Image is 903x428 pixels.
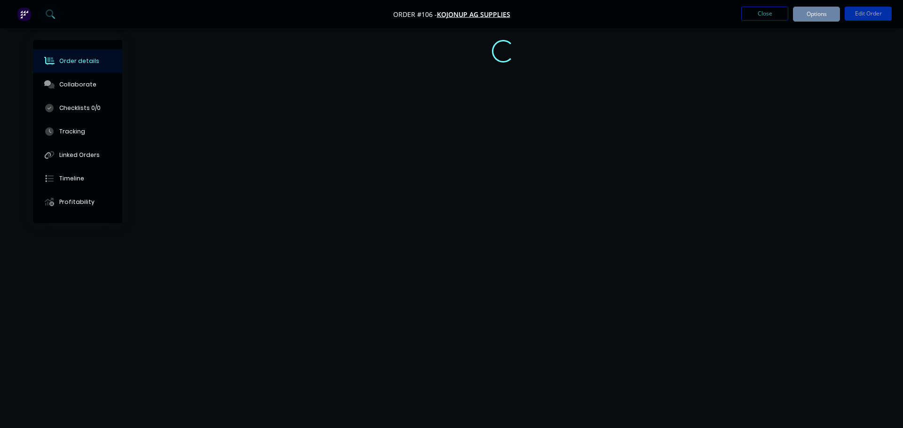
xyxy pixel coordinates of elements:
img: Factory [17,7,31,21]
button: Collaborate [33,73,122,96]
div: Timeline [59,174,84,183]
button: Linked Orders [33,143,122,167]
button: Edit Order [845,7,892,21]
div: Linked Orders [59,151,100,159]
div: Tracking [59,127,85,136]
a: KOJONUP AG SUPPLIES [437,10,510,19]
span: Order #106 - [393,10,437,19]
div: Checklists 0/0 [59,104,101,112]
button: Close [741,7,788,21]
button: Checklists 0/0 [33,96,122,120]
button: Options [793,7,840,22]
button: Tracking [33,120,122,143]
div: Profitability [59,198,95,206]
div: Order details [59,57,99,65]
button: Profitability [33,190,122,214]
button: Timeline [33,167,122,190]
div: Collaborate [59,80,96,89]
button: Order details [33,49,122,73]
